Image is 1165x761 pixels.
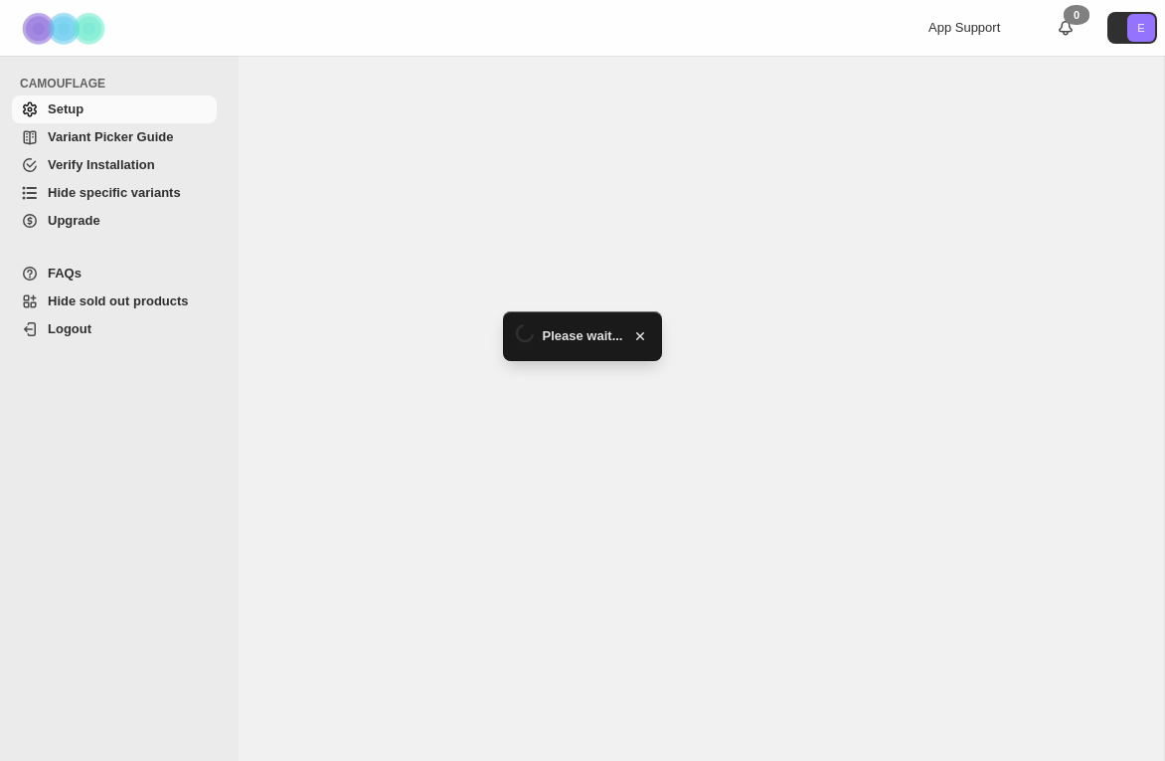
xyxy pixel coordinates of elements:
[1064,5,1089,25] div: 0
[1127,14,1155,42] span: Avatar with initials E
[48,101,83,116] span: Setup
[12,151,217,179] a: Verify Installation
[12,287,217,315] a: Hide sold out products
[1137,22,1144,34] text: E
[1107,12,1157,44] button: Avatar with initials E
[16,1,115,56] img: Camouflage
[12,315,217,343] a: Logout
[48,293,189,308] span: Hide sold out products
[12,95,217,123] a: Setup
[928,20,1000,35] span: App Support
[12,207,217,235] a: Upgrade
[48,185,181,200] span: Hide specific variants
[48,266,82,281] span: FAQs
[12,260,217,287] a: FAQs
[12,123,217,151] a: Variant Picker Guide
[543,326,623,346] span: Please wait...
[1056,18,1076,38] a: 0
[20,76,225,92] span: CAMOUFLAGE
[48,129,173,144] span: Variant Picker Guide
[48,321,91,336] span: Logout
[48,213,100,228] span: Upgrade
[48,157,155,172] span: Verify Installation
[12,179,217,207] a: Hide specific variants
